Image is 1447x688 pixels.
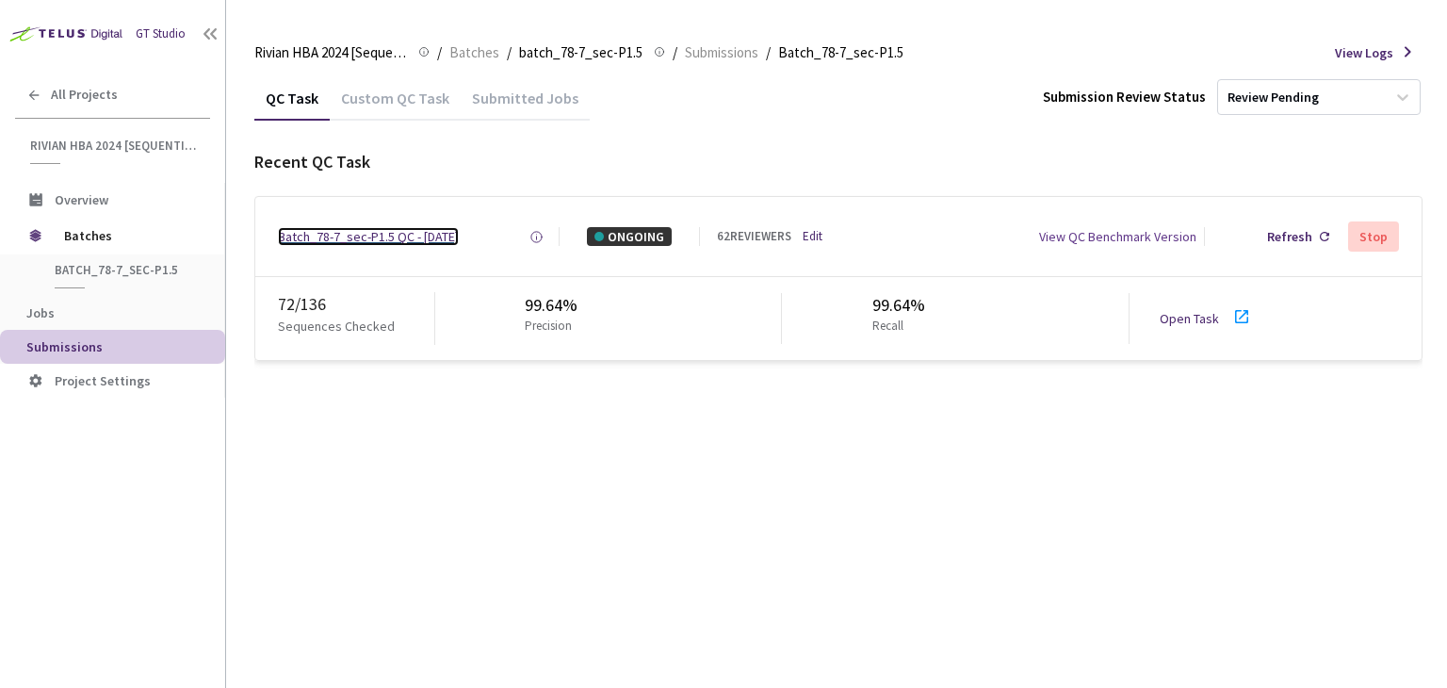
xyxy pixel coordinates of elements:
[254,89,330,121] div: QC Task
[278,227,459,246] a: Batch_78-7_sec-P1.5 QC - [DATE]
[525,318,572,336] p: Precision
[1359,229,1388,244] div: Stop
[519,41,642,64] span: batch_78-7_sec-P1.5
[803,228,822,246] a: Edit
[278,292,434,317] div: 72 / 136
[685,41,758,64] span: Submissions
[446,41,503,62] a: Batches
[64,217,193,254] span: Batches
[1160,310,1219,327] a: Open Task
[278,317,395,336] p: Sequences Checked
[1228,89,1319,106] div: Review Pending
[587,227,672,246] div: ONGOING
[1039,227,1196,246] div: View QC Benchmark Version
[1043,87,1206,106] div: Submission Review Status
[507,41,512,64] li: /
[437,41,442,64] li: /
[673,41,677,64] li: /
[30,138,199,154] span: Rivian HBA 2024 [Sequential]
[766,41,771,64] li: /
[26,338,103,355] span: Submissions
[525,293,579,318] div: 99.64%
[449,41,499,64] span: Batches
[717,228,791,246] div: 62 REVIEWERS
[51,87,118,103] span: All Projects
[55,262,194,278] span: batch_78-7_sec-P1.5
[778,41,903,64] span: Batch_78-7_sec-P1.5
[330,89,461,121] div: Custom QC Task
[254,41,407,64] span: Rivian HBA 2024 [Sequential]
[1267,227,1312,246] div: Refresh
[136,25,186,43] div: GT Studio
[872,293,925,318] div: 99.64%
[55,372,151,389] span: Project Settings
[681,41,762,62] a: Submissions
[55,191,108,208] span: Overview
[254,150,1423,174] div: Recent QC Task
[872,318,918,336] p: Recall
[1335,43,1393,62] span: View Logs
[461,89,590,121] div: Submitted Jobs
[26,304,55,321] span: Jobs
